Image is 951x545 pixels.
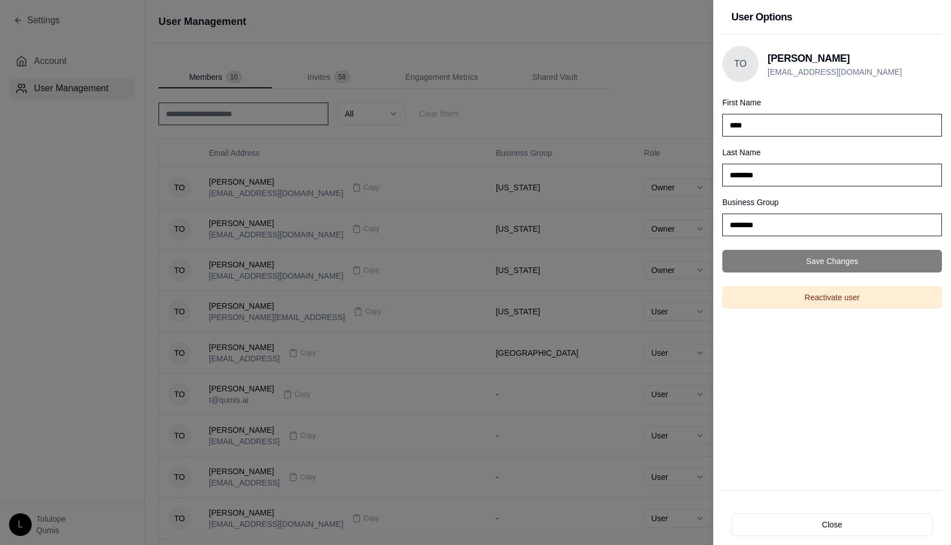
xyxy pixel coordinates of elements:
[768,66,902,78] p: [EMAIL_ADDRESS][DOMAIN_NAME]
[731,513,933,536] button: Close
[768,50,902,66] h3: [PERSON_NAME]
[722,98,761,107] label: First Name
[722,46,759,82] span: TO
[731,9,933,25] h2: User Options
[722,198,779,207] label: Business Group
[722,148,761,157] label: Last Name
[722,286,942,309] button: Reactivate user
